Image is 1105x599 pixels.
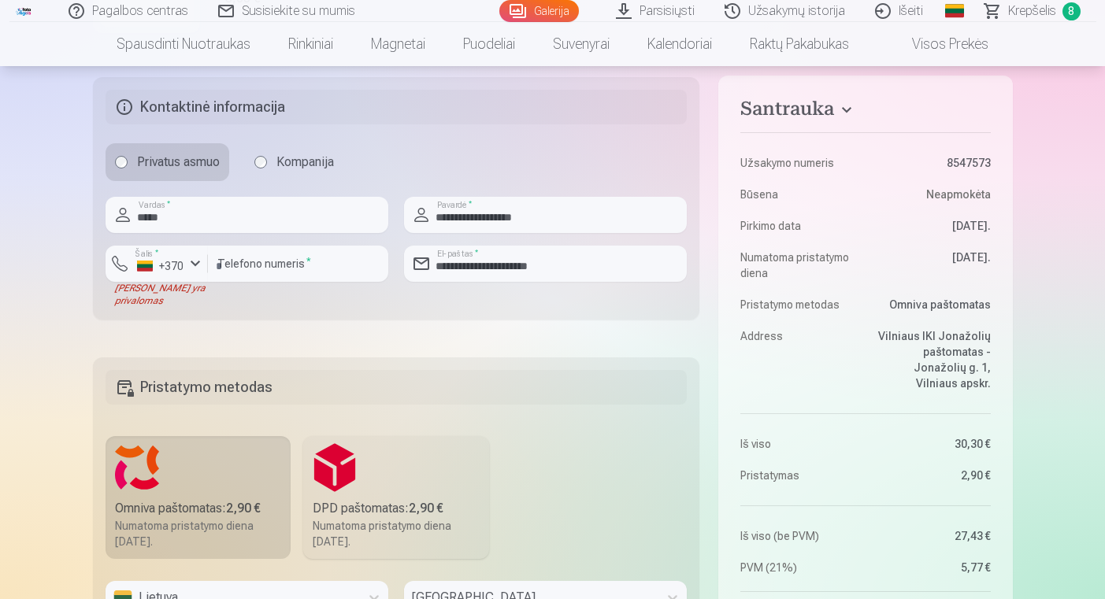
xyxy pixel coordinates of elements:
dd: 2,90 € [873,468,991,483]
div: Numatoma pristatymo diena [DATE]. [313,518,480,549]
dd: [DATE]. [873,218,991,234]
div: Omniva paštomatas : [115,499,282,518]
div: +370 [137,258,184,274]
dt: Pristatymo metodas [740,297,858,312]
dd: 5,77 € [873,560,991,575]
dd: [DATE]. [873,250,991,281]
input: Privatus asmuo [115,156,128,168]
a: Suvenyrai [534,22,629,66]
a: Raktų pakabukas [731,22,868,66]
a: Magnetai [352,22,444,66]
img: /fa5 [16,6,33,16]
button: Santrauka [740,98,990,126]
dt: Iš viso [740,436,858,452]
div: DPD paštomatas : [313,499,480,518]
h5: Kontaktinė informacija [106,90,688,124]
a: Spausdinti nuotraukas [98,22,269,66]
a: Visos prekės [868,22,1007,66]
label: Kompanija [245,143,343,181]
dt: Numatoma pristatymo diena [740,250,858,281]
label: Šalis [131,248,163,260]
dt: Address [740,328,858,391]
dd: 27,43 € [873,528,991,544]
dt: Pirkimo data [740,218,858,234]
dd: Omniva paštomatas [873,297,991,312]
label: Privatus asmuo [106,143,229,181]
div: [PERSON_NAME] yra privalomas [106,282,208,307]
span: 8 [1062,2,1081,20]
b: 2,90 € [409,501,443,516]
dd: 8547573 [873,155,991,171]
a: Kalendoriai [629,22,731,66]
span: Neapmokėta [926,187,991,202]
dt: Užsakymo numeris [740,155,858,171]
span: Krepšelis [1008,2,1056,20]
input: Kompanija [254,156,267,168]
dt: Pristatymas [740,468,858,483]
dt: PVM (21%) [740,560,858,575]
dt: Būsena [740,187,858,202]
h5: Pristatymo metodas [106,370,688,405]
dd: Vilniaus IKI Jonažolių paštomatas - Jonažolių g. 1, Vilniaus apskr. [873,328,991,391]
b: 2,90 € [226,501,261,516]
button: Šalis*+370 [106,246,208,282]
a: Rinkiniai [269,22,352,66]
a: Puodeliai [444,22,534,66]
dt: Iš viso (be PVM) [740,528,858,544]
dd: 30,30 € [873,436,991,452]
div: Numatoma pristatymo diena [DATE]. [115,518,282,549]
